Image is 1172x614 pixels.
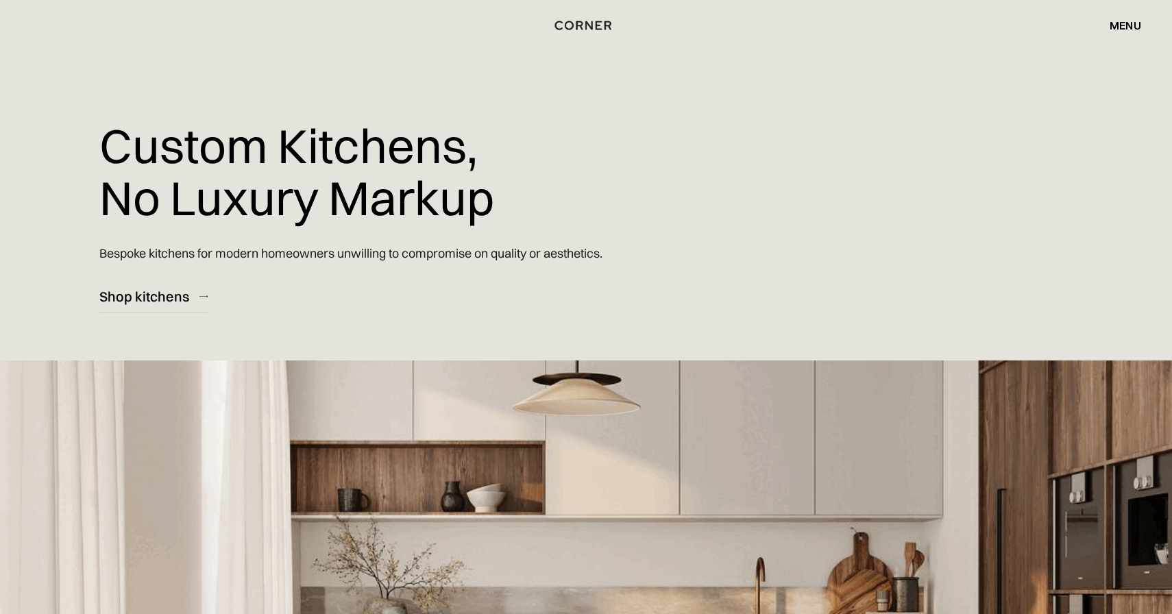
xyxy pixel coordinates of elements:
[99,110,494,234] h1: Custom Kitchens, No Luxury Markup
[99,280,208,313] a: Shop kitchens
[99,234,602,273] p: Bespoke kitchens for modern homeowners unwilling to compromise on quality or aesthetics.
[99,287,189,306] div: Shop kitchens
[540,16,632,34] a: home
[1110,20,1141,31] div: menu
[1096,14,1141,37] div: menu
